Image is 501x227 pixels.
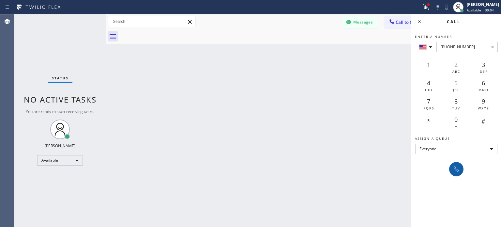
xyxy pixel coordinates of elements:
span: 3 [482,61,485,69]
div: Everyone [415,144,497,154]
span: # [481,117,485,125]
span: ABC [452,69,460,74]
span: + [455,124,458,129]
span: Call to Customer [396,19,430,25]
span: 7 [427,97,430,105]
span: JKL [453,88,460,92]
span: 1 [427,61,430,69]
span: WXYZ [478,106,489,110]
span: Available | 39:04 [467,8,494,12]
span: — [427,69,431,74]
span: PQRS [423,106,434,110]
button: Call to Customer [384,16,434,28]
span: 9 [482,97,485,105]
span: DEF [480,69,488,74]
span: Call [447,19,461,24]
span: 8 [454,97,458,105]
div: Available [37,155,83,166]
span: TUV [452,106,460,110]
span: No active tasks [24,94,97,105]
span: 5 [454,79,458,87]
span: You are ready to start receiving tasks. [26,109,94,114]
span: GHI [425,88,433,92]
span: 0 [454,116,458,123]
div: [PERSON_NAME] [45,143,75,149]
div: [PERSON_NAME] [467,2,499,7]
button: Messages [342,16,378,28]
span: Enter a number [415,34,452,39]
span: MNO [478,88,489,92]
span: Status [52,76,68,80]
input: Search [108,16,195,27]
span: 2 [454,61,458,69]
span: Assign a queue [415,136,450,141]
button: Mute [442,3,451,12]
span: 6 [482,79,485,87]
span: 4 [427,79,430,87]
